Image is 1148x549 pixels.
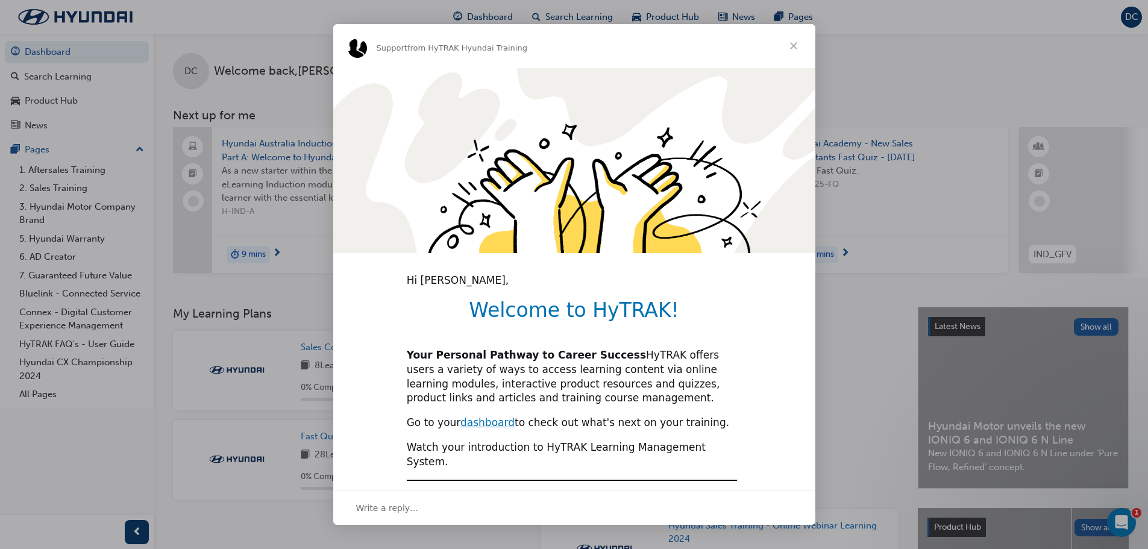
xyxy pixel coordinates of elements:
a: dashboard [460,416,515,428]
div: HyTRAK offers users a variety of ways to access learning content via online learning modules, int... [407,348,742,406]
span: Support [377,43,407,52]
b: Your Personal Pathway to Career Success [407,349,646,361]
div: Watch your introduction to HyTRAK Learning Management System. [407,441,742,469]
img: Profile image for Support [348,39,367,58]
h1: Welcome to HyTRAK! [407,298,742,330]
span: Close [772,24,815,67]
div: Go to your to check out what's next on your training. [407,416,742,430]
div: Open conversation and reply [333,491,815,525]
span: from HyTRAK Hyundai Training [407,43,527,52]
div: Hi [PERSON_NAME], [407,274,742,288]
span: Write a reply… [356,500,419,516]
